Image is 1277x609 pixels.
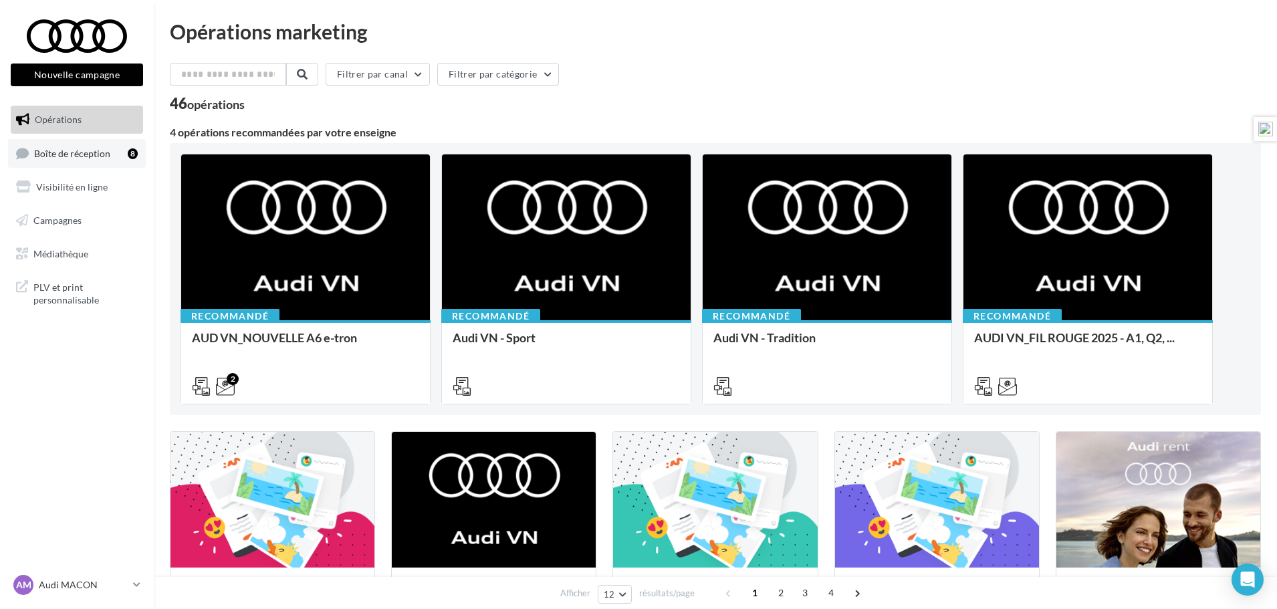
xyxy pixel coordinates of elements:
[639,587,695,600] span: résultats/page
[128,148,138,159] div: 8
[598,585,632,604] button: 12
[170,21,1261,41] div: Opérations marketing
[227,373,239,385] div: 2
[8,273,146,312] a: PLV et print personnalisable
[744,582,766,604] span: 1
[35,114,82,125] span: Opérations
[8,240,146,268] a: Médiathèque
[453,330,536,345] span: Audi VN - Sport
[1232,564,1264,596] div: Open Intercom Messenger
[8,139,146,168] a: Boîte de réception8
[820,582,842,604] span: 4
[33,247,88,259] span: Médiathèque
[702,309,801,324] div: Recommandé
[963,309,1062,324] div: Recommandé
[11,572,143,598] a: AM Audi MACON
[36,181,108,193] span: Visibilité en ligne
[794,582,816,604] span: 3
[33,215,82,226] span: Campagnes
[34,147,110,158] span: Boîte de réception
[441,309,540,324] div: Recommandé
[8,207,146,235] a: Campagnes
[16,578,31,592] span: AM
[11,64,143,86] button: Nouvelle campagne
[170,96,245,111] div: 46
[437,63,559,86] button: Filtrer par catégorie
[560,587,590,600] span: Afficher
[713,330,816,345] span: Audi VN - Tradition
[326,63,430,86] button: Filtrer par canal
[8,106,146,134] a: Opérations
[770,582,792,604] span: 2
[181,309,279,324] div: Recommandé
[974,330,1175,345] span: AUDI VN_FIL ROUGE 2025 - A1, Q2, ...
[8,173,146,201] a: Visibilité en ligne
[39,578,128,592] p: Audi MACON
[192,330,357,345] span: AUD VN_NOUVELLE A6 e-tron
[170,127,1261,138] div: 4 opérations recommandées par votre enseigne
[604,589,615,600] span: 12
[33,278,138,307] span: PLV et print personnalisable
[187,98,245,110] div: opérations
